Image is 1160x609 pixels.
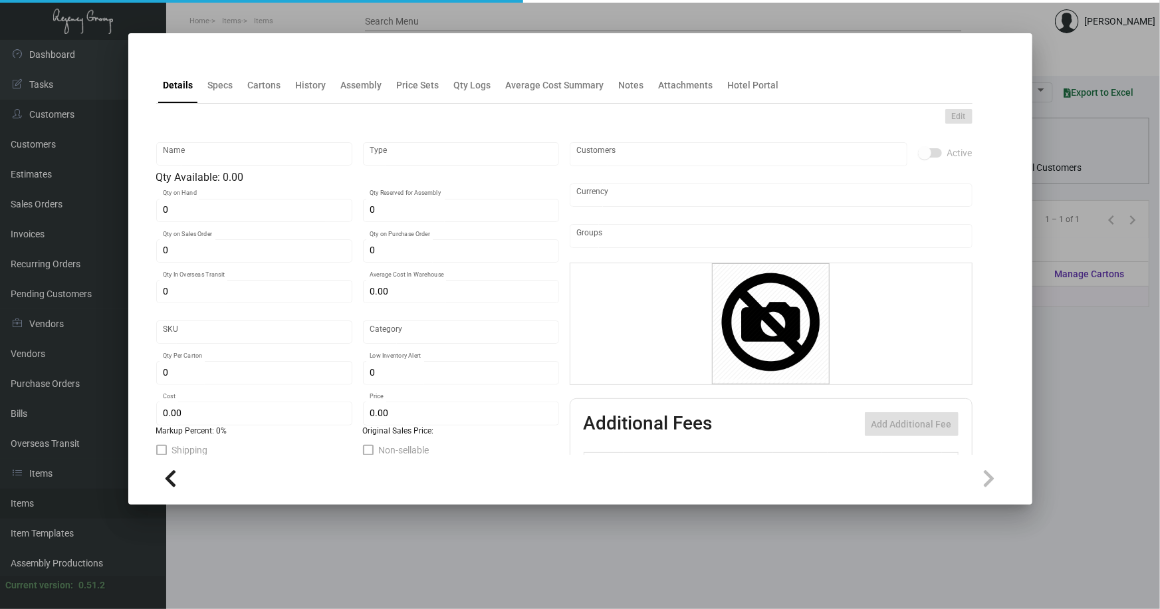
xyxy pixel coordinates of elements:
[952,111,966,122] span: Edit
[172,442,208,458] span: Shipping
[341,78,382,92] div: Assembly
[871,419,952,429] span: Add Additional Fee
[865,412,959,436] button: Add Additional Fee
[947,145,973,161] span: Active
[296,78,326,92] div: History
[576,149,900,160] input: Add new..
[828,453,882,476] th: Price
[619,78,644,92] div: Notes
[728,78,779,92] div: Hotel Portal
[78,578,105,592] div: 0.51.2
[397,78,439,92] div: Price Sets
[506,78,604,92] div: Average Cost Summary
[248,78,281,92] div: Cartons
[882,453,942,476] th: Price type
[659,78,713,92] div: Attachments
[584,412,713,436] h2: Additional Fees
[773,453,828,476] th: Cost
[576,231,965,241] input: Add new..
[208,78,233,92] div: Specs
[5,578,73,592] div: Current version:
[379,442,429,458] span: Non-sellable
[156,170,559,185] div: Qty Available: 0.00
[624,453,773,476] th: Type
[164,78,193,92] div: Details
[584,453,624,476] th: Active
[454,78,491,92] div: Qty Logs
[945,109,973,124] button: Edit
